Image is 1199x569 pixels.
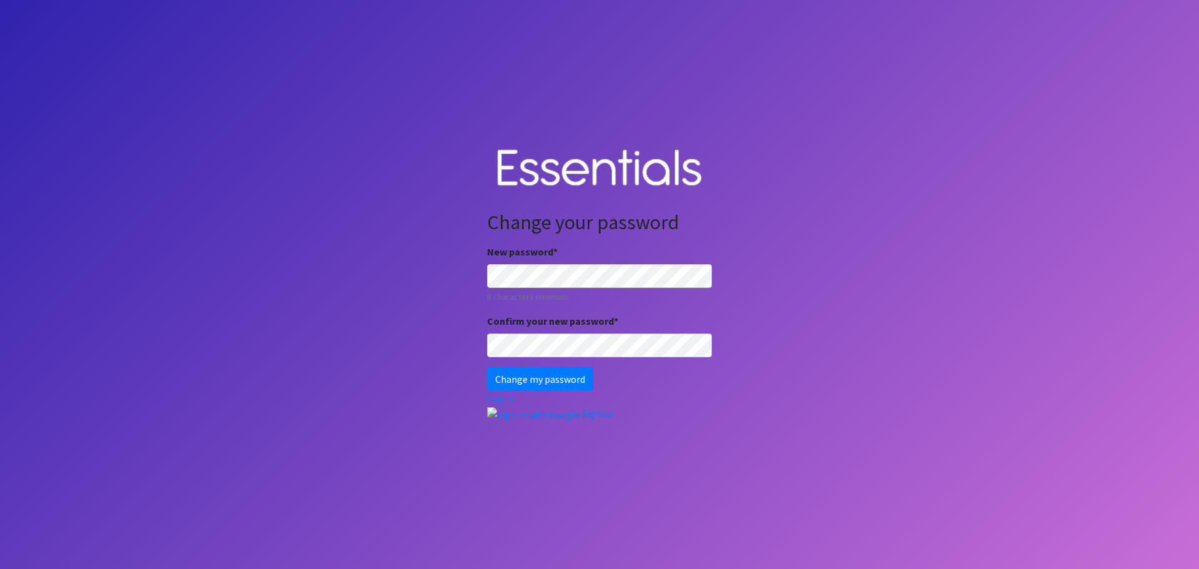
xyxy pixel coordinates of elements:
[614,315,618,327] abbr: required
[582,407,613,420] a: Sign up
[487,314,618,329] label: Confirm your new password
[487,244,558,259] label: New password
[487,137,712,201] img: Human Essentials
[487,210,712,234] h2: Change your password
[487,290,712,304] small: 8 characters minimum
[487,392,513,405] a: Log in
[553,245,558,258] abbr: required
[487,367,593,391] input: Change my password
[487,407,580,422] img: Sign in with Google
